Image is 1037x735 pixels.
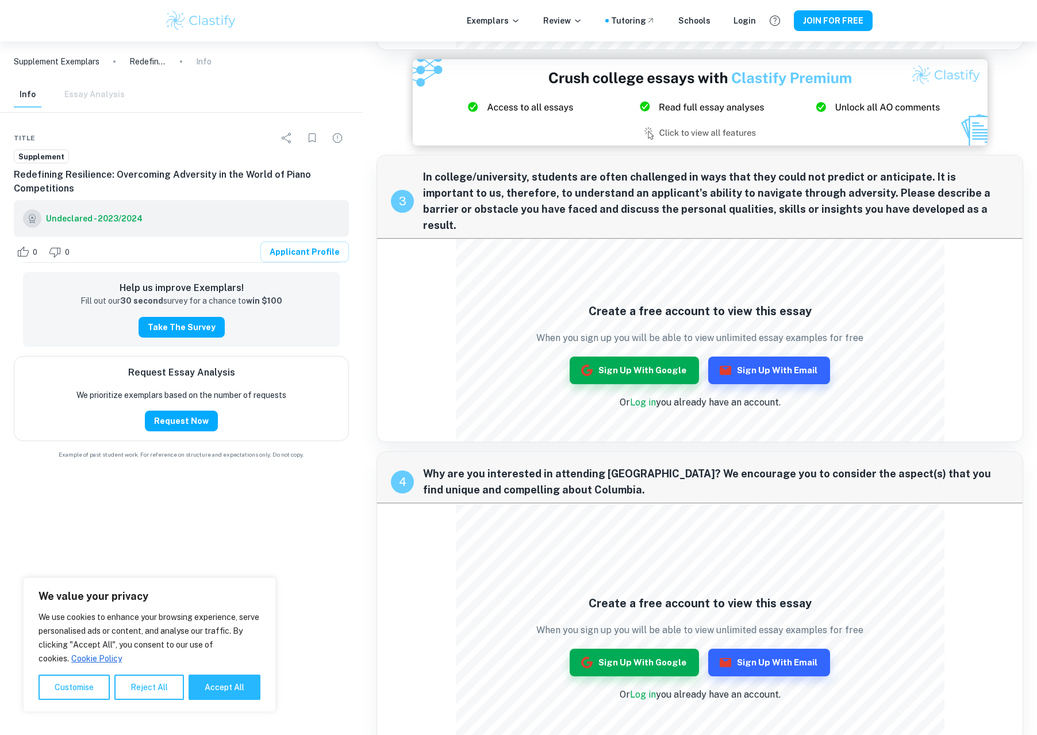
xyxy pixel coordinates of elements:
h6: Undeclared - 2023/2024 [46,212,143,225]
img: Ad [413,59,988,146]
h6: Redefining Resilience: Overcoming Adversity in the World of Piano Competitions [14,168,349,196]
a: Applicant Profile [260,242,349,262]
div: recipe [391,470,414,493]
div: Bookmark [301,127,324,150]
p: Redefining Resilience: Overcoming Adversity in the World of Piano Competitions [129,55,166,68]
strong: win $100 [246,296,282,305]
a: Undeclared - 2023/2024 [46,209,143,228]
span: 0 [26,247,44,258]
h6: Request Essay Analysis [128,366,235,380]
a: Tutoring [611,14,655,27]
div: Share [275,127,298,150]
span: In college/university, students are often challenged in ways that they could not predict or antic... [423,169,1009,233]
h5: Create a free account to view this essay [536,595,863,612]
button: Info [14,82,41,108]
button: Take the Survey [139,317,225,338]
a: Log in [630,397,656,408]
a: Supplement Exemplars [14,55,99,68]
p: Exemplars [467,14,520,27]
a: Schools [678,14,710,27]
p: We value your privacy [39,589,260,603]
div: Dislike [46,243,76,261]
span: Example of past student work. For reference on structure and expectations only. Do not copy. [14,450,349,459]
a: Cookie Policy [71,653,122,664]
span: Why are you interested in attending [GEOGRAPHIC_DATA]? We encourage you to consider the aspect(s)... [423,466,1009,498]
p: Fill out our survey for a chance to [80,295,282,308]
div: recipe [391,190,414,213]
span: Title [14,133,35,143]
p: Or you already have an account. [536,396,863,409]
p: Info [196,55,212,68]
a: Log in [630,689,656,700]
img: Clastify logo [164,9,237,32]
div: Like [14,243,44,261]
p: When you sign up you will be able to view unlimited essay examples for free [536,331,863,345]
p: Or you already have an account. [536,688,863,702]
button: Help and Feedback [765,11,785,30]
strong: 30 second [120,296,163,305]
button: Sign up with Email [708,357,830,384]
button: Sign up with Email [708,649,830,676]
button: Sign up with Google [570,357,699,384]
a: Login [733,14,756,27]
p: We use cookies to enhance your browsing experience, serve personalised ads or content, and analys... [39,610,260,665]
button: Sign up with Google [570,649,699,676]
p: When you sign up you will be able to view unlimited essay examples for free [536,623,863,637]
div: We value your privacy [23,577,276,712]
span: Supplement [14,151,68,163]
h5: Create a free account to view this essay [536,303,863,320]
button: JOIN FOR FREE [794,10,873,31]
p: Review [543,14,582,27]
p: We prioritize exemplars based on the number of requests [76,389,286,401]
span: 0 [59,247,76,258]
button: Accept All [189,675,260,700]
button: Request Now [145,411,218,431]
a: Supplement [14,150,69,164]
h6: Help us improve Exemplars! [32,281,331,295]
div: Report issue [326,127,349,150]
button: Customise [39,675,110,700]
button: Reject All [114,675,184,700]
